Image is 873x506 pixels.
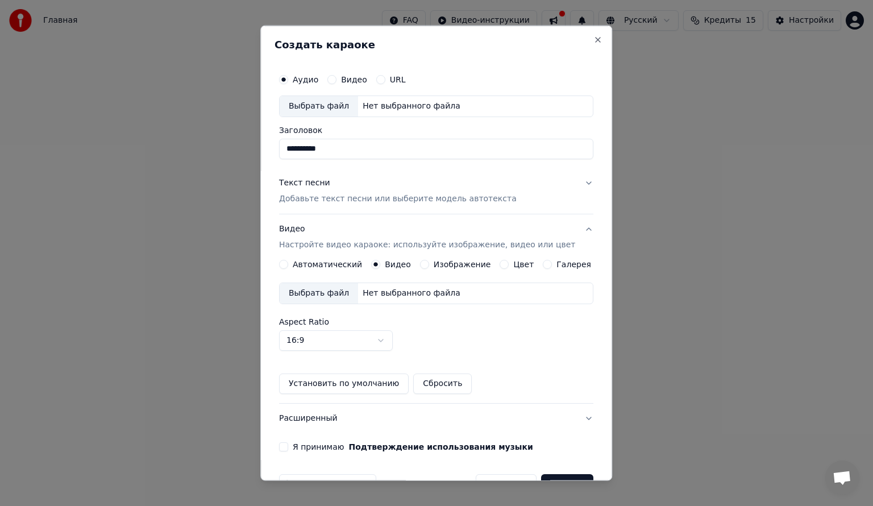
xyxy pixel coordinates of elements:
[279,193,517,204] p: Добавьте текст песни или выберите модель автотекста
[279,223,575,250] div: Видео
[279,317,593,325] label: Aspect Ratio
[385,260,411,268] label: Видео
[280,96,358,117] div: Выбрать файл
[279,126,593,134] label: Заголовок
[358,101,465,112] div: Нет выбранного файла
[390,76,406,84] label: URL
[280,283,358,303] div: Выбрать файл
[279,373,409,393] button: Установить по умолчанию
[293,76,318,84] label: Аудио
[557,260,592,268] label: Галерея
[349,442,533,450] button: Я принимаю
[414,373,472,393] button: Сбросить
[279,239,575,250] p: Настройте видео караоке: используйте изображение, видео или цвет
[279,259,593,403] div: ВидеоНастройте видео караоке: используйте изображение, видео или цвет
[434,260,491,268] label: Изображение
[279,403,593,433] button: Расширенный
[298,479,371,488] span: This will use 5 credits
[476,474,537,494] button: Отменить
[279,168,593,213] button: Текст песниДобавьте текст песни или выберите модель автотекста
[341,76,367,84] label: Видео
[541,474,593,494] button: Создать
[358,287,465,298] div: Нет выбранного файла
[293,260,362,268] label: Автоматический
[279,214,593,259] button: ВидеоНастройте видео караоке: используйте изображение, видео или цвет
[293,442,533,450] label: Я принимаю
[514,260,534,268] label: Цвет
[275,40,598,50] h2: Создать караоке
[279,177,330,188] div: Текст песни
